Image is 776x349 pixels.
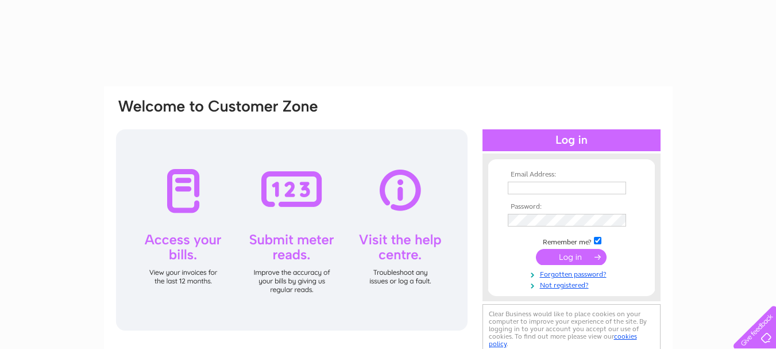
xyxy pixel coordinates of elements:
[536,249,607,265] input: Submit
[508,279,638,290] a: Not registered?
[489,332,637,348] a: cookies policy
[505,171,638,179] th: Email Address:
[505,203,638,211] th: Password:
[508,268,638,279] a: Forgotten password?
[505,235,638,247] td: Remember me?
